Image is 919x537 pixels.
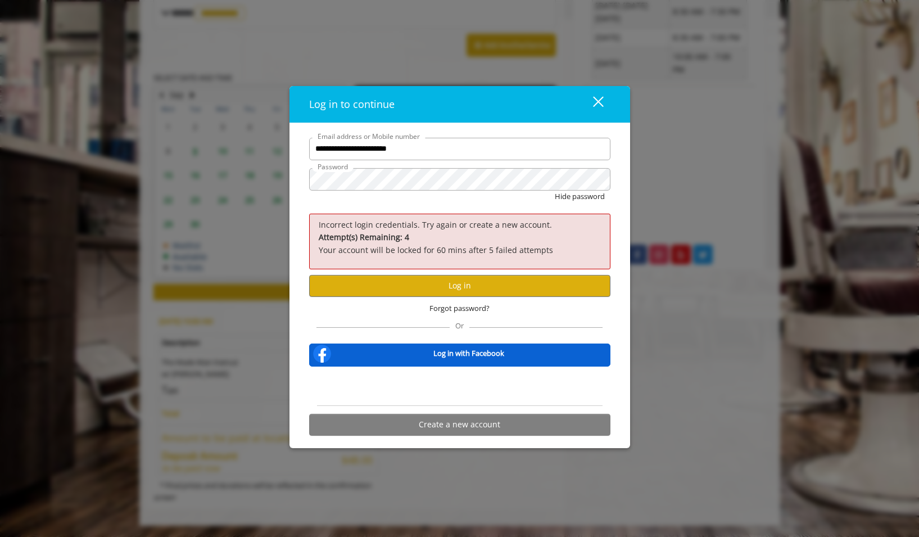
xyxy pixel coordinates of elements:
b: Log in with Facebook [433,348,504,359]
button: Log in [309,275,610,297]
input: Password [309,168,610,191]
img: facebook-logo [311,342,333,365]
p: Your account will be locked for 60 mins after 5 failed attempts [319,231,601,256]
span: Incorrect login credentials. Try again or create a new account. [319,219,552,230]
label: Email address or Mobile number [312,131,425,142]
button: close dialog [572,93,610,116]
button: Hide password [555,191,605,202]
b: Attempt(s) Remaining: 4 [319,232,409,242]
iframe: Sign in with Google Button [402,374,517,399]
input: Email address or Mobile number [309,138,610,160]
span: Or [450,321,469,331]
label: Password [312,161,354,172]
div: close dialog [580,96,603,112]
span: Forgot password? [429,303,490,314]
span: Log in to continue [309,97,395,111]
button: Create a new account [309,414,610,436]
